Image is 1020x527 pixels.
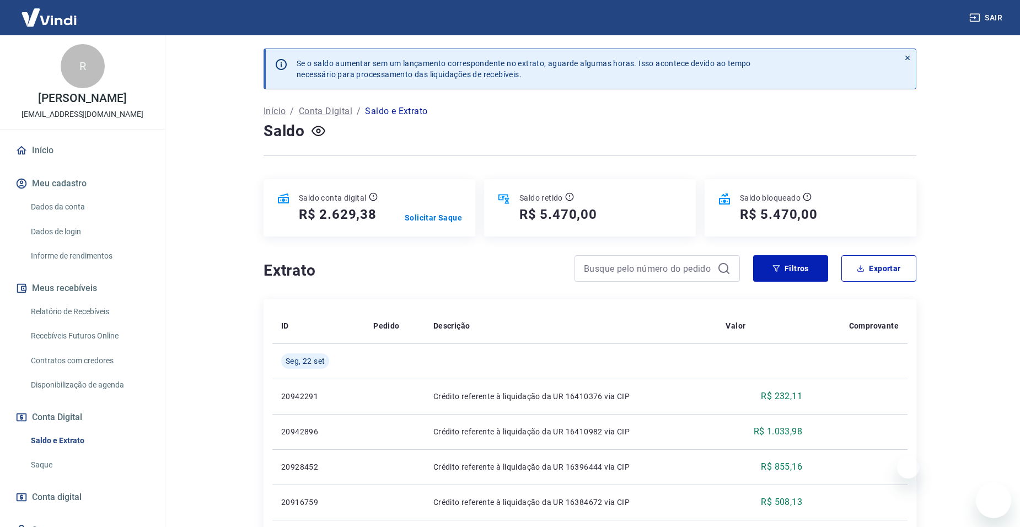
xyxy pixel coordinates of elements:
p: R$ 508,13 [761,496,802,509]
button: Meus recebíveis [13,276,152,300]
a: Dados de login [26,221,152,243]
h4: Saldo [264,120,305,142]
iframe: Fechar mensagem [897,456,919,478]
p: Crédito referente à liquidação da UR 16410376 via CIP [433,391,708,402]
p: 20916759 [281,497,356,508]
p: Descrição [433,320,470,331]
img: Vindi [13,1,85,34]
a: Disponibilização de agenda [26,374,152,396]
span: Seg, 22 set [286,356,325,367]
a: Informe de rendimentos [26,245,152,267]
p: Valor [726,320,745,331]
p: [EMAIL_ADDRESS][DOMAIN_NAME] [22,109,143,120]
h5: R$ 5.470,00 [740,206,818,223]
p: R$ 1.033,98 [754,425,802,438]
p: Se o saldo aumentar sem um lançamento correspondente no extrato, aguarde algumas horas. Isso acon... [297,58,751,80]
p: Comprovante [849,320,899,331]
p: 20942291 [281,391,356,402]
p: Saldo e Extrato [365,105,427,118]
p: Crédito referente à liquidação da UR 16396444 via CIP [433,461,708,472]
p: [PERSON_NAME] [38,93,126,104]
p: Saldo retido [519,192,563,203]
a: Dados da conta [26,196,152,218]
h4: Extrato [264,260,561,282]
p: Saldo bloqueado [740,192,801,203]
iframe: Botão para abrir a janela de mensagens [976,483,1011,518]
p: / [290,105,294,118]
p: 20942896 [281,426,356,437]
a: Início [13,138,152,163]
div: R [61,44,105,88]
p: ID [281,320,289,331]
button: Exportar [841,255,916,282]
p: Saldo conta digital [299,192,367,203]
a: Recebíveis Futuros Online [26,325,152,347]
p: Pedido [373,320,399,331]
p: Crédito referente à liquidação da UR 16384672 via CIP [433,497,708,508]
a: Solicitar Saque [405,212,462,223]
a: Relatório de Recebíveis [26,300,152,323]
p: R$ 232,11 [761,390,802,403]
a: Saldo e Extrato [26,429,152,452]
button: Meu cadastro [13,171,152,196]
p: / [357,105,361,118]
p: R$ 855,16 [761,460,802,474]
p: 20928452 [281,461,356,472]
span: Conta digital [32,490,82,505]
h5: R$ 2.629,38 [299,206,377,223]
p: Crédito referente à liquidação da UR 16410982 via CIP [433,426,708,437]
a: Conta Digital [299,105,352,118]
button: Conta Digital [13,405,152,429]
a: Início [264,105,286,118]
input: Busque pelo número do pedido [584,260,713,277]
a: Saque [26,454,152,476]
h5: R$ 5.470,00 [519,206,597,223]
button: Sair [967,8,1007,28]
button: Filtros [753,255,828,282]
a: Contratos com credores [26,349,152,372]
a: Conta digital [13,485,152,509]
